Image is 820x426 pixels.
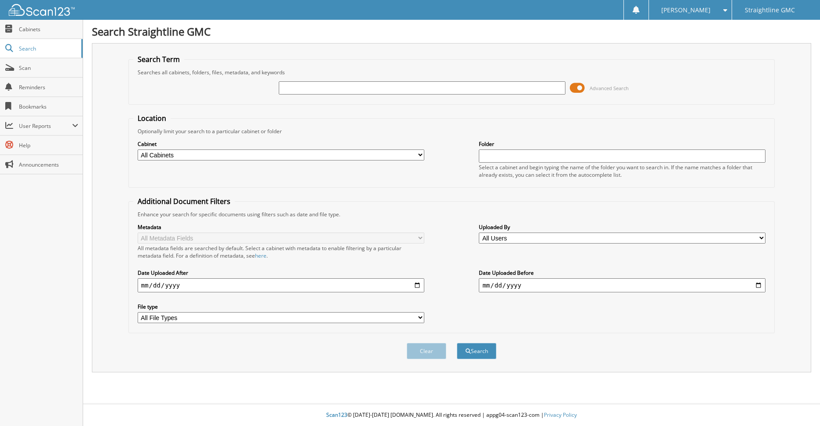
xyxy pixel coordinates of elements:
[745,7,795,13] span: Straightline GMC
[407,343,446,359] button: Clear
[661,7,711,13] span: [PERSON_NAME]
[19,103,78,110] span: Bookmarks
[479,269,765,277] label: Date Uploaded Before
[133,197,235,206] legend: Additional Document Filters
[457,343,496,359] button: Search
[19,64,78,72] span: Scan
[133,55,184,64] legend: Search Term
[255,252,266,259] a: here
[133,69,770,76] div: Searches all cabinets, folders, files, metadata, and keywords
[133,211,770,218] div: Enhance your search for specific documents using filters such as date and file type.
[590,85,629,91] span: Advanced Search
[83,404,820,426] div: © [DATE]-[DATE] [DOMAIN_NAME]. All rights reserved | appg04-scan123-com |
[19,25,78,33] span: Cabinets
[544,411,577,419] a: Privacy Policy
[138,303,424,310] label: File type
[326,411,347,419] span: Scan123
[138,140,424,148] label: Cabinet
[19,142,78,149] span: Help
[138,278,424,292] input: start
[138,244,424,259] div: All metadata fields are searched by default. Select a cabinet with metadata to enable filtering b...
[138,223,424,231] label: Metadata
[133,127,770,135] div: Optionally limit your search to a particular cabinet or folder
[19,122,72,130] span: User Reports
[138,269,424,277] label: Date Uploaded After
[19,45,77,52] span: Search
[92,24,811,39] h1: Search Straightline GMC
[479,223,765,231] label: Uploaded By
[19,84,78,91] span: Reminders
[9,4,75,16] img: scan123-logo-white.svg
[479,278,765,292] input: end
[133,113,171,123] legend: Location
[479,164,765,178] div: Select a cabinet and begin typing the name of the folder you want to search in. If the name match...
[19,161,78,168] span: Announcements
[479,140,765,148] label: Folder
